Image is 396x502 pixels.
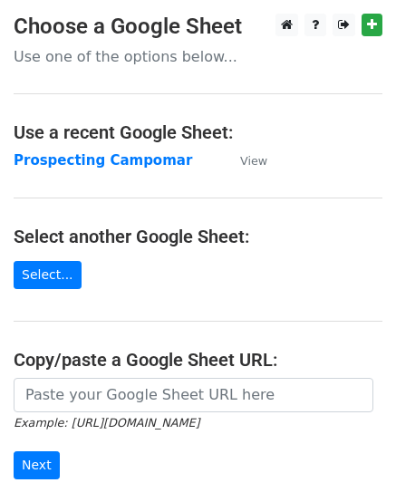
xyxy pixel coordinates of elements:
a: View [222,152,267,169]
iframe: Chat Widget [305,415,396,502]
small: View [240,154,267,168]
a: Select... [14,261,82,289]
input: Next [14,451,60,479]
h4: Use a recent Google Sheet: [14,121,382,143]
p: Use one of the options below... [14,47,382,66]
small: Example: [URL][DOMAIN_NAME] [14,416,199,430]
h3: Choose a Google Sheet [14,14,382,40]
input: Paste your Google Sheet URL here [14,378,373,412]
h4: Select another Google Sheet: [14,226,382,247]
a: Prospecting Campomar [14,152,192,169]
h4: Copy/paste a Google Sheet URL: [14,349,382,371]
